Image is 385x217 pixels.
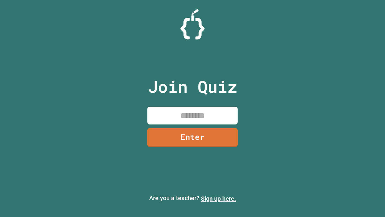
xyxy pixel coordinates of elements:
a: Sign up here. [201,195,236,202]
a: Enter [147,128,238,147]
iframe: chat widget [335,167,379,192]
iframe: chat widget [360,193,379,211]
p: Join Quiz [148,74,237,99]
img: Logo.svg [180,9,205,39]
p: Are you a teacher? [5,193,380,203]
